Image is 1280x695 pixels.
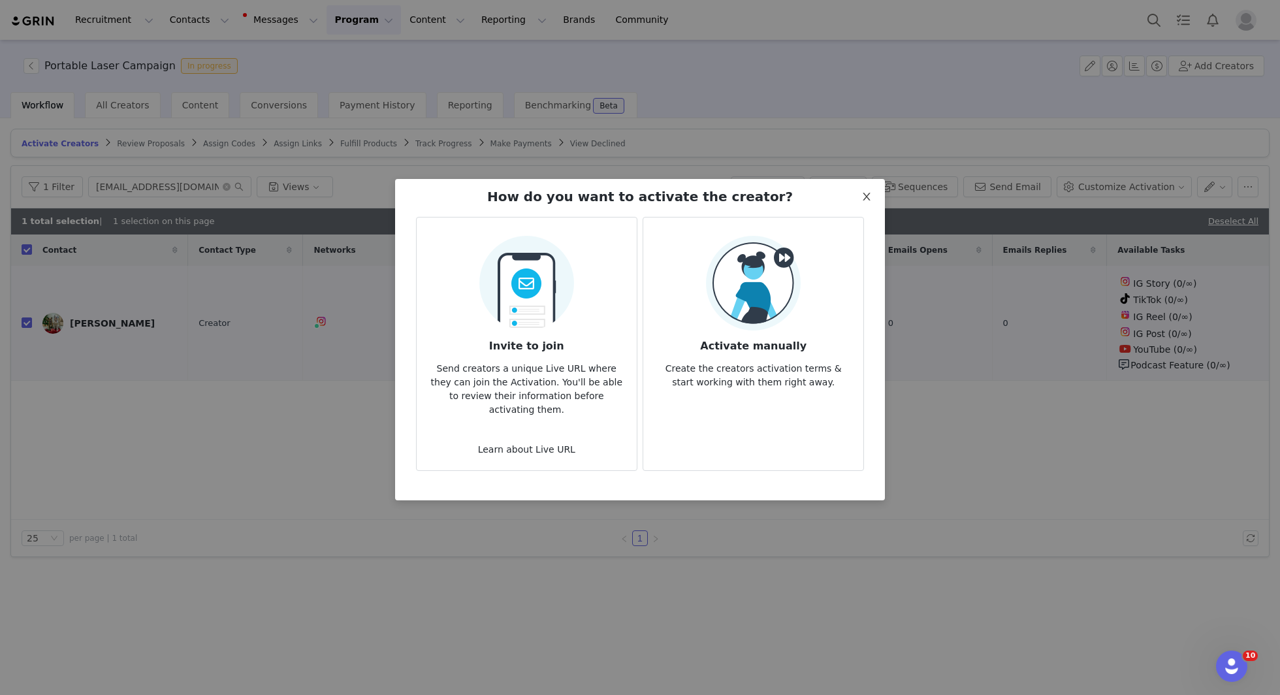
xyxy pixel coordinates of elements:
[848,179,885,216] button: Close
[427,354,626,417] p: Send creators a unique Live URL where they can join the Activation. You'll be able to review thei...
[1216,651,1247,682] iframe: Intercom live chat
[1243,651,1258,661] span: 10
[427,331,626,354] h3: Invite to join
[706,236,801,331] img: Manual
[861,191,872,202] i: icon: close
[654,354,853,389] p: Create the creators activation terms & start working with them right away.
[479,228,574,331] img: Send Email
[654,331,853,354] h3: Activate manually
[478,444,575,455] a: Learn about Live URL
[487,187,793,206] h2: How do you want to activate the creator?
